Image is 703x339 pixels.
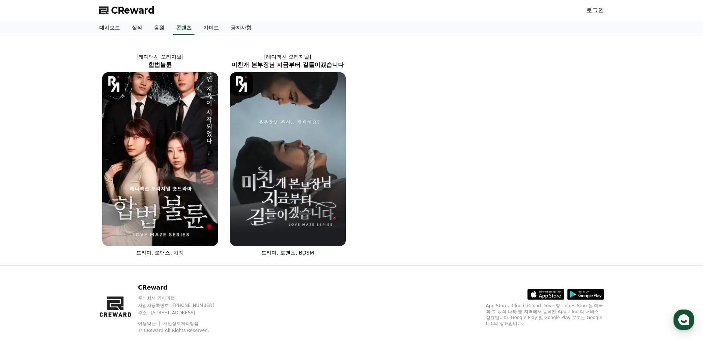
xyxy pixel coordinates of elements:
a: 설정 [95,234,142,252]
a: [레디액션 오리지널] 합법불륜 합법불륜 [object Object] Logo 드라마, 로맨스, 치정 [96,47,224,262]
a: 대화 [49,234,95,252]
span: 홈 [23,245,28,251]
img: 합법불륜 [102,72,218,246]
a: 실적 [126,21,148,35]
span: 드라마, 로맨스, BDSM [261,250,314,256]
img: [object Object] Logo [102,72,125,96]
a: 콘텐츠 [173,21,194,35]
a: CReward [99,4,155,16]
a: 공지사항 [225,21,257,35]
p: [레디액션 오리지널] [224,53,352,60]
a: 대시보드 [93,21,126,35]
a: [레디액션 오리지널] 미친개 본부장님 지금부터 길들이겠습니다 미친개 본부장님 지금부터 길들이겠습니다 [object Object] Logo 드라마, 로맨스, BDSM [224,47,352,262]
a: 가이드 [197,21,225,35]
p: 사업자등록번호 : [PHONE_NUMBER] [138,302,228,308]
img: [object Object] Logo [230,72,253,96]
p: 주식회사 와이피랩 [138,295,228,301]
p: 주소 : [STREET_ADDRESS] [138,310,228,316]
h2: 미친개 본부장님 지금부터 길들이겠습니다 [224,60,352,69]
p: © CReward All Rights Reserved. [138,328,228,333]
a: 음원 [148,21,170,35]
span: 설정 [114,245,123,251]
p: [레디액션 오리지널] [96,53,224,60]
img: 미친개 본부장님 지금부터 길들이겠습니다 [230,72,346,246]
a: 로그인 [586,6,604,15]
span: 드라마, 로맨스, 치정 [136,250,184,256]
a: 이용약관 [138,321,161,326]
a: 개인정보처리방침 [163,321,199,326]
h2: 합법불륜 [96,60,224,69]
p: CReward [138,283,228,292]
span: 대화 [68,245,76,251]
p: App Store, iCloud, iCloud Drive 및 iTunes Store는 미국과 그 밖의 나라 및 지역에서 등록된 Apple Inc.의 서비스 상표입니다. Goo... [486,303,604,326]
a: 홈 [2,234,49,252]
span: CReward [111,4,155,16]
